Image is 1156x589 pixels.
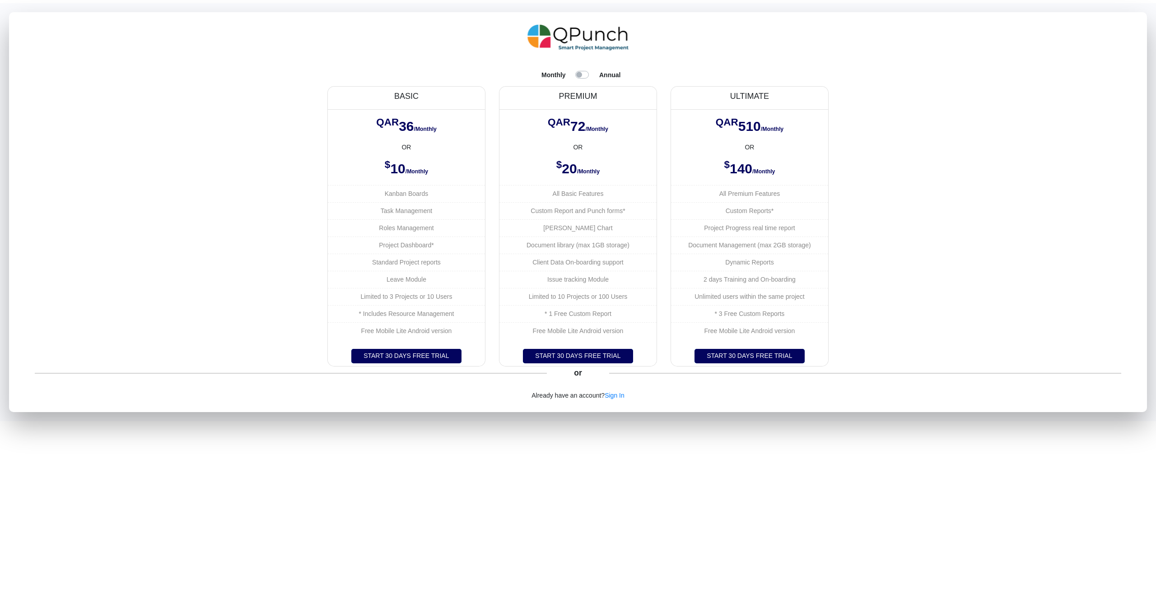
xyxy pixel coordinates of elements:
div: 10 [328,152,485,185]
li: Task Management [328,202,485,219]
span: /Monthly [585,126,608,132]
center: OR [328,143,485,152]
li: All Basic Features [499,185,657,202]
li: Standard Project reports [328,254,485,271]
strong: Annual [599,71,620,79]
center: OR [499,143,657,152]
strong: Monthly [541,71,566,79]
div: 20 [499,152,657,185]
sup: QAR [548,116,570,128]
sup: $ [724,159,730,170]
li: Free Mobile Lite Android version [671,322,828,339]
div: 36 [328,110,485,143]
li: Leave Module [328,271,485,288]
li: Free Mobile Lite Android version [499,322,657,339]
sup: QAR [376,116,399,128]
span: /Monthly [414,126,437,132]
span: /Monthly [577,168,600,175]
button: START 30 DAYS FREE TRIAL [351,349,461,363]
li: * 3 Free Custom Reports [671,305,828,322]
li: Limited to 3 Projects or 10 Users [328,288,485,305]
span: /Monthly [406,168,428,175]
li: Kanban Boards [328,185,485,202]
li: Client Data On-boarding support [499,254,657,271]
li: Limited to 10 Projects or 100 Users [499,288,657,305]
sup: QAR [716,116,738,128]
center: OR [671,143,828,152]
img: QPunch [527,21,629,54]
span: /Monthly [761,126,783,132]
li: * 1 Free Custom Report [499,305,657,322]
h3: ULTIMATE [679,92,820,102]
h6: Already have an account? [9,382,1147,409]
li: Unlimited users within the same project [671,288,828,305]
li: Project Progress real time report [671,219,828,237]
sup: $ [385,159,391,170]
div: 510 [671,110,828,143]
h3: BASIC [336,92,477,102]
a: Sign In [605,392,625,399]
div: 72 [499,110,657,143]
li: Dynamic Reports [671,254,828,271]
li: All Premium Features [671,185,828,202]
li: Free Mobile Lite Android version [328,322,485,339]
h3: PREMIUM [507,92,648,102]
button: START 30 DAYS FREE TRIAL [523,349,633,363]
li: Custom Report and Punch forms* [499,202,657,219]
li: Custom Reports* [671,202,828,219]
li: Document library (max 1GB storage) [499,237,657,254]
li: Roles Management [328,219,485,237]
li: Document Management (max 2GB storage) [671,237,828,254]
span: /Monthly [752,168,775,175]
sup: $ [556,159,562,170]
div: 140 [671,152,828,185]
li: * Includes Resource Management [328,305,485,322]
li: 2 days Training and On-boarding [671,271,828,288]
li: Issue tracking Module [499,271,657,288]
li: [PERSON_NAME] Chart [499,219,657,237]
li: Project Dashboard* [328,237,485,254]
button: START 30 DAYS FREE TRIAL [695,349,805,363]
h5: or [573,366,584,379]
